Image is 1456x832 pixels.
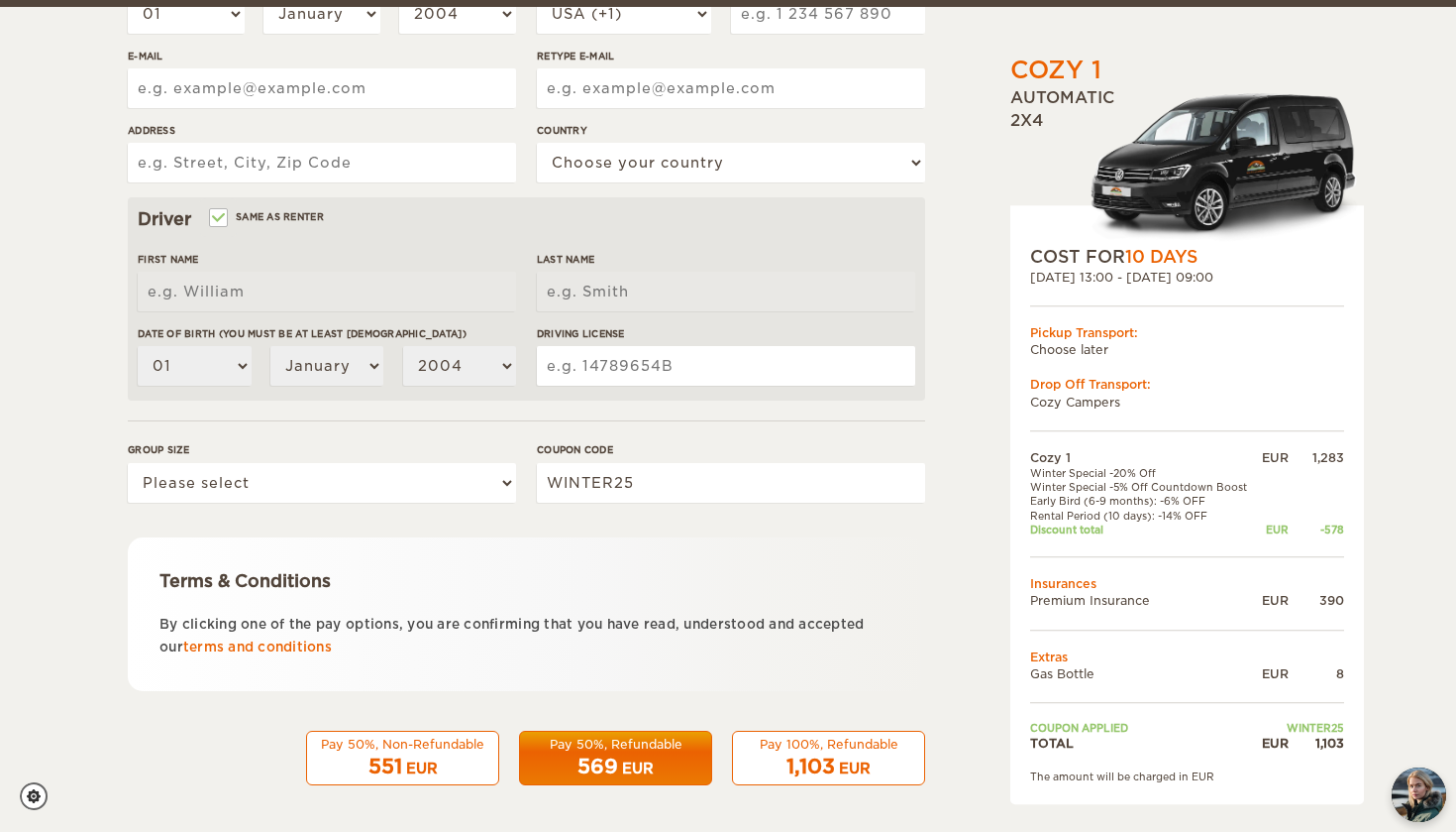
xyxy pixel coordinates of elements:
[537,68,925,108] input: e.g. example@example.com
[138,272,516,311] input: e.g. William
[1030,377,1344,394] div: Drop Off Transport:
[519,731,712,786] button: Pay 50%, Refundable 569 EUR
[1258,523,1289,536] div: EUR
[319,736,486,753] div: Pay 50%, Non-Refundable
[745,736,912,753] div: Pay 100%, Refundable
[537,346,915,386] input: e.g. 14789654B
[138,252,516,267] label: First Name
[1392,768,1446,822] button: chat-button
[1258,593,1289,610] div: EUR
[20,782,60,810] a: Cookie settings
[1030,342,1344,359] td: Choose later
[537,49,925,63] label: Retype E-mail
[211,213,224,226] input: Same as renter
[138,207,915,231] div: Driver
[532,736,699,753] div: Pay 50%, Refundable
[1010,88,1364,245] div: Automatic 2x4
[1289,735,1344,752] div: 1,103
[1289,665,1344,682] div: 8
[1258,735,1289,752] div: EUR
[159,569,893,593] div: Terms & Conditions
[1030,593,1258,610] td: Premium Insurance
[128,68,516,108] input: e.g. example@example.com
[1030,449,1258,466] td: Cozy 1
[138,326,516,341] label: Date of birth (You must be at least [DEMOGRAPHIC_DATA])
[577,755,618,778] span: 569
[1392,768,1446,822] img: Freyja at Cozy Campers
[1030,495,1258,509] td: Early Bird (6-9 months): -6% OFF
[622,759,654,778] div: EUR
[183,640,332,654] a: terms and conditions
[1030,735,1258,752] td: TOTAL
[786,755,835,778] span: 1,103
[537,326,915,341] label: Driving License
[1030,324,1344,341] div: Pickup Transport:
[128,143,516,182] input: e.g. Street, City, Zip Code
[306,731,499,786] button: Pay 50%, Non-Refundable 551 EUR
[1258,665,1289,682] div: EUR
[128,49,516,63] label: E-mail
[211,207,324,226] label: Same as renter
[537,252,915,267] label: Last Name
[1030,480,1258,494] td: Winter Special -5% Off Countdown Boost
[1030,523,1258,536] td: Discount total
[1125,247,1197,267] span: 10 Days
[1030,245,1344,269] div: COST FOR
[159,613,893,659] p: By clicking one of the pay options, you are confirming that you have read, understood and accepte...
[1030,269,1344,286] div: [DATE] 13:00 - [DATE] 09:00
[732,731,925,786] button: Pay 100%, Refundable 1,103 EUR
[1030,576,1344,593] td: Insurances
[537,442,925,457] label: Coupon code
[1289,593,1344,610] div: 390
[1258,449,1289,466] div: EUR
[128,442,516,457] label: Group size
[368,755,402,778] span: 551
[128,123,516,138] label: Address
[1030,649,1344,665] td: Extras
[1030,665,1258,682] td: Gas Bottle
[537,272,915,311] input: e.g. Smith
[1010,54,1101,87] div: Cozy 1
[1030,394,1344,411] td: Cozy Campers
[406,759,438,778] div: EUR
[1090,93,1364,245] img: Volkswagen-Caddy-MaxiCrew_.png
[1030,770,1344,783] div: The amount will be charged in EUR
[1289,523,1344,536] div: -578
[839,759,871,778] div: EUR
[1030,466,1258,480] td: Winter Special -20% Off
[537,123,925,138] label: Country
[1289,449,1344,466] div: 1,283
[1030,509,1258,523] td: Rental Period (10 days): -14% OFF
[1258,721,1344,735] td: WINTER25
[1030,721,1258,735] td: Coupon applied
